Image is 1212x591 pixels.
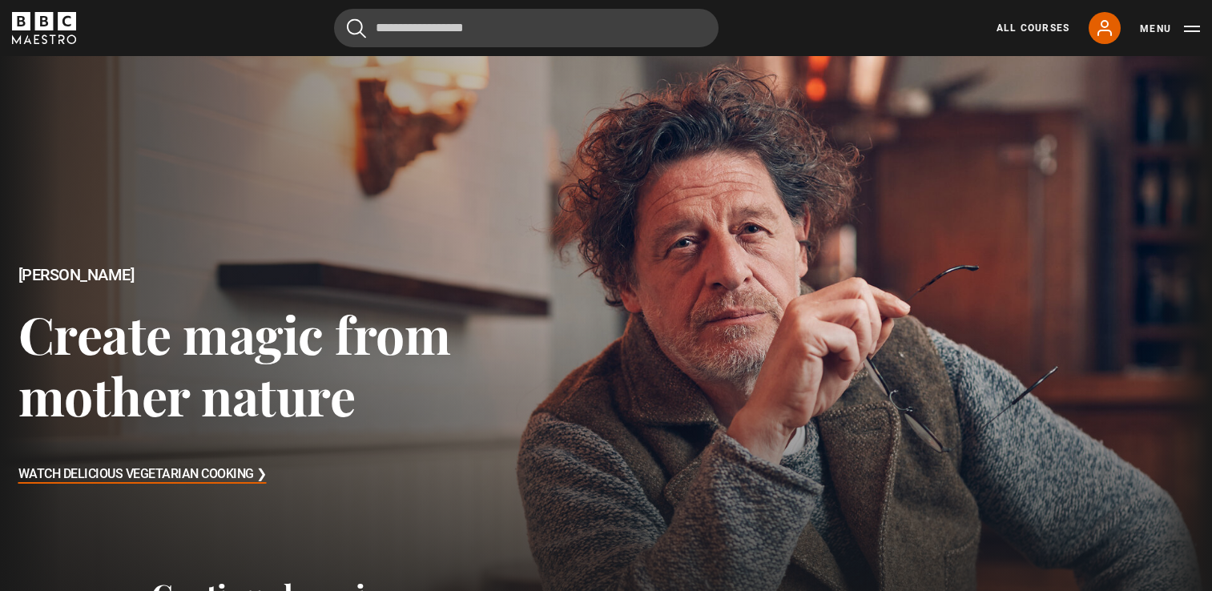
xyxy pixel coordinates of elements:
[347,18,366,38] button: Submit the search query
[12,12,76,44] svg: BBC Maestro
[18,266,485,284] h2: [PERSON_NAME]
[18,463,267,487] h3: Watch Delicious Vegetarian Cooking ❯
[334,9,719,47] input: Search
[1140,21,1200,37] button: Toggle navigation
[18,303,485,427] h3: Create magic from mother nature
[997,21,1069,35] a: All Courses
